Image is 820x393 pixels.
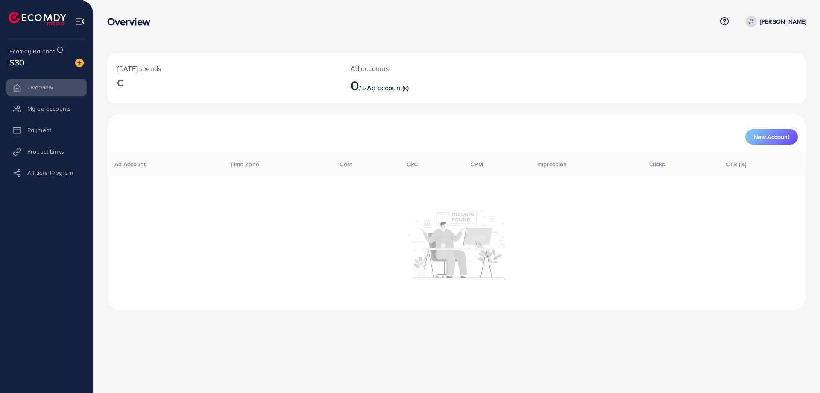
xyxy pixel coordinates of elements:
[75,59,84,67] img: image
[754,134,789,140] span: New Account
[760,16,806,27] p: [PERSON_NAME]
[351,75,359,95] span: 0
[351,77,505,93] h2: / 2
[117,63,330,74] p: [DATE] spends
[9,56,24,68] span: $30
[745,129,798,145] button: New Account
[107,15,157,28] h3: Overview
[351,63,505,74] p: Ad accounts
[9,12,66,25] img: logo
[742,16,806,27] a: [PERSON_NAME]
[9,47,56,56] span: Ecomdy Balance
[75,16,85,26] img: menu
[367,83,409,92] span: Ad account(s)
